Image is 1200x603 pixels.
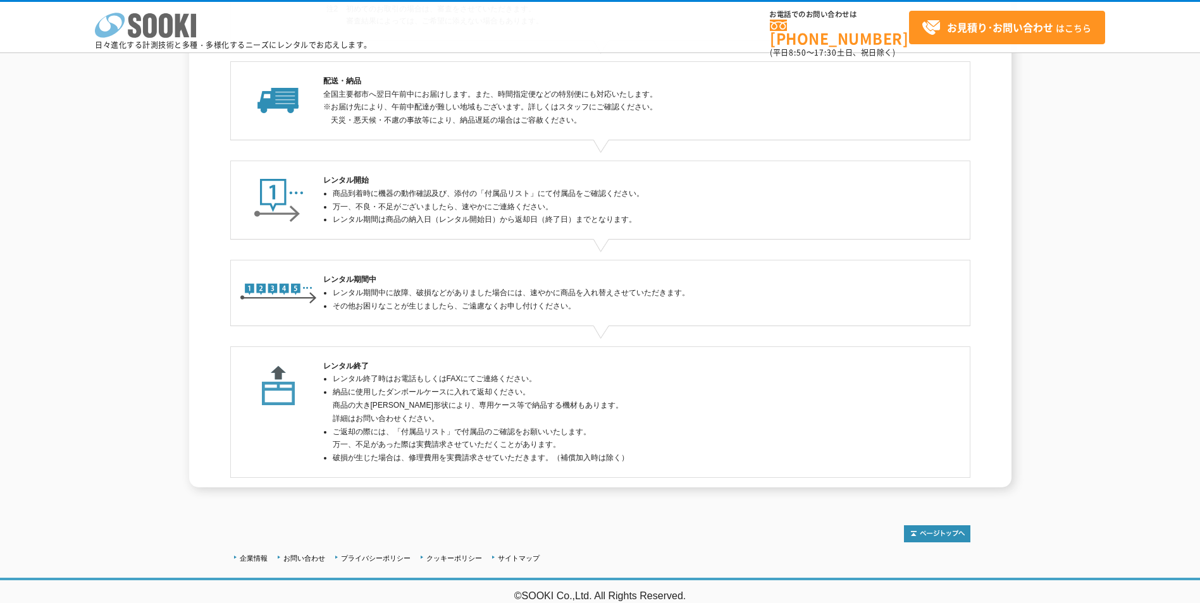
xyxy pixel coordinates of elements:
[498,554,540,562] a: サイトマップ
[333,372,877,386] li: レンタル終了時はお電話もしくはFAXにてご連絡ください。
[333,425,877,452] li: ご返却の際には、「付属品リスト」で付属品のご確認をお願いいたします。 万一、不足があった際は実費請求させていただくことがあります。
[323,75,877,88] h2: 配送・納品
[331,100,877,127] p: ※お届け先により、午前中配達が難しい地域もございます。詳しくはスタッフにご確認ください。 天災・悪天候・不慮の事故等により、納品遅延の場合はご容赦ください。
[323,174,877,187] h2: レンタル開始
[789,47,807,58] span: 8:50
[240,174,318,222] img: レンタル開始
[333,386,877,425] li: 納品に使用したダンボールケースに入れて返却ください。 商品の大き[PERSON_NAME]形状により、専用ケース等で納品する機材もあります。 詳細はお問い合わせください。
[240,360,318,408] img: レンタル終了
[333,300,877,313] li: その他お困りなことが生じましたら、ご遠慮なくお申し付けください。
[909,11,1105,44] a: お見積り･お問い合わせはこちら
[947,20,1053,35] strong: お見積り･お問い合わせ
[333,200,877,214] li: 万一、不良・不足がございましたら、速やかにご連絡ください。
[240,273,318,308] img: レンタル期間中
[95,41,372,49] p: 日々進化する計測技術と多種・多様化するニーズにレンタルでお応えします。
[323,273,877,286] h2: レンタル期間中
[922,18,1091,37] span: はこちら
[333,286,877,300] li: レンタル期間中に故障、破損などがありました場合には、速やかに商品を入れ替えさせていただきます。
[341,554,411,562] a: プライバシーポリシー
[770,20,909,46] a: [PHONE_NUMBER]
[814,47,837,58] span: 17:30
[426,554,482,562] a: クッキーポリシー
[240,75,318,116] img: 配送・納品
[770,47,895,58] span: (平日 ～ 土日、祝日除く)
[770,11,909,18] span: お電話でのお問い合わせは
[333,213,877,226] li: レンタル期間は商品の納入日（レンタル開始日）から返却日（終了日）までとなります。
[323,88,877,101] p: 全国主要都市へ翌日午前中にお届けします。また、時間指定便などの特別便にも対応いたします。
[333,451,877,465] li: 破損が生じた場合は、修理費用を実費請求させていただきます。（補償加入時は除く）
[333,187,877,200] li: 商品到着時に機器の動作確認及び、添付の「付属品リスト」にて付属品をご確認ください。
[323,360,877,373] h2: レンタル終了
[283,554,325,562] a: お問い合わせ
[240,554,268,562] a: 企業情報
[904,525,970,542] img: トップページへ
